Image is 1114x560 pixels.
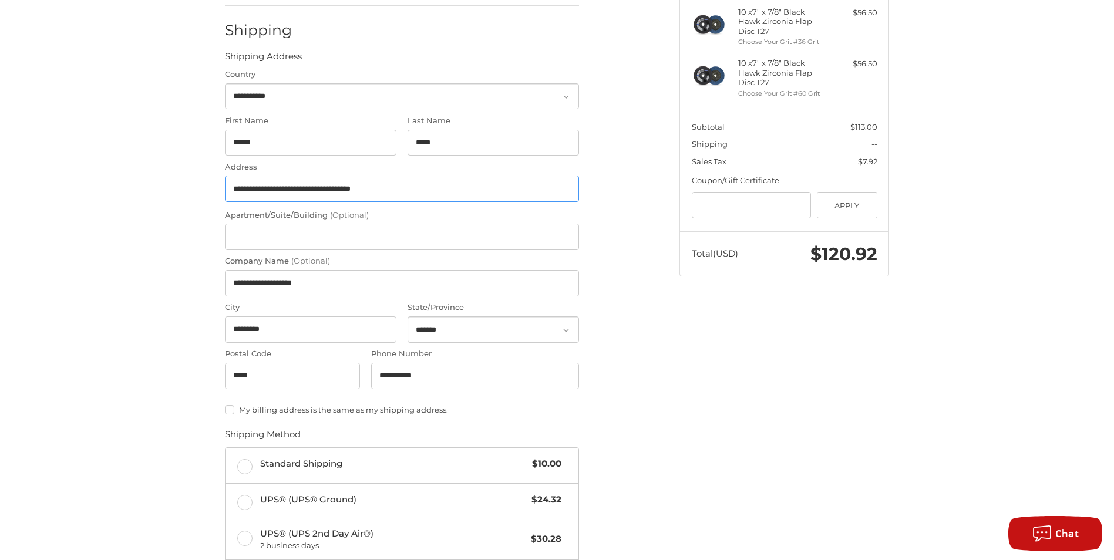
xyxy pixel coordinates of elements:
[692,192,812,218] input: Gift Certificate or Coupon Code
[1055,527,1079,540] span: Chat
[692,122,725,131] span: Subtotal
[692,139,728,149] span: Shipping
[225,255,579,267] label: Company Name
[1008,516,1102,551] button: Chat
[858,157,877,166] span: $7.92
[810,243,877,265] span: $120.92
[260,457,527,471] span: Standard Shipping
[408,115,579,127] label: Last Name
[526,457,561,471] span: $10.00
[738,58,828,87] h4: 10 x 7" x 7/8" Black Hawk Zirconia Flap Disc T27
[871,139,877,149] span: --
[738,7,828,36] h4: 10 x 7" x 7/8" Black Hawk Zirconia Flap Disc T27
[831,7,877,19] div: $56.50
[225,21,294,39] h2: Shipping
[260,527,526,552] span: UPS® (UPS 2nd Day Air®)
[831,58,877,70] div: $56.50
[225,405,579,414] label: My billing address is the same as my shipping address.
[738,89,828,99] li: Choose Your Grit #60 Grit
[738,37,828,47] li: Choose Your Grit #36 Grit
[260,540,526,552] span: 2 business days
[692,248,738,259] span: Total (USD)
[225,69,579,80] label: Country
[225,302,396,313] label: City
[850,122,877,131] span: $113.00
[260,493,526,507] span: UPS® (UPS® Ground)
[225,210,579,221] label: Apartment/Suite/Building
[225,428,301,447] legend: Shipping Method
[817,192,877,218] button: Apply
[371,348,579,360] label: Phone Number
[692,175,877,187] div: Coupon/Gift Certificate
[692,157,726,166] span: Sales Tax
[225,348,360,360] label: Postal Code
[225,50,302,69] legend: Shipping Address
[526,493,561,507] span: $24.32
[291,256,330,265] small: (Optional)
[408,302,579,313] label: State/Province
[330,210,369,220] small: (Optional)
[525,532,561,546] span: $30.28
[225,161,579,173] label: Address
[225,115,396,127] label: First Name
